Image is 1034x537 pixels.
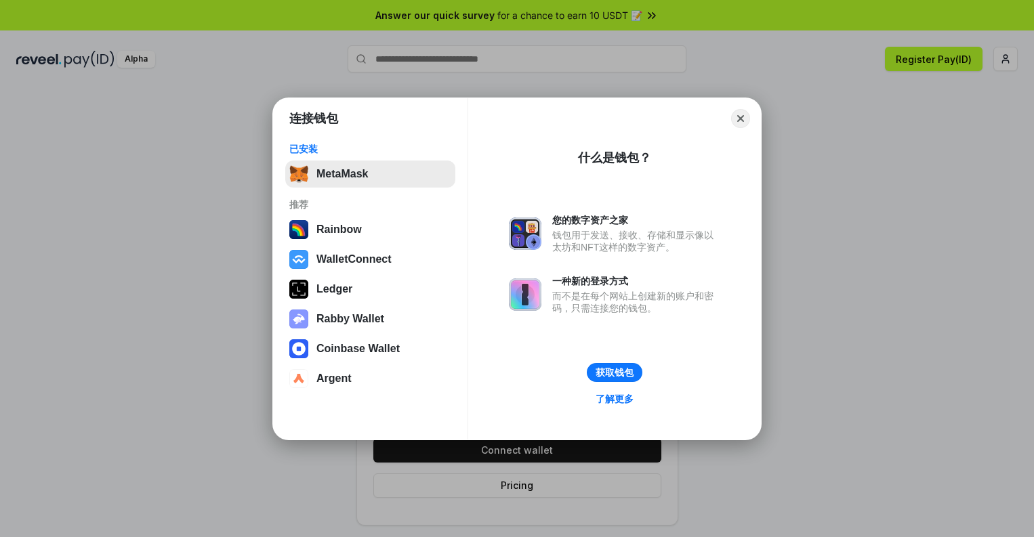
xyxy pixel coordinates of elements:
button: Rainbow [285,216,455,243]
div: 您的数字资产之家 [552,214,720,226]
h1: 连接钱包 [289,110,338,127]
div: Rainbow [316,223,362,236]
div: Ledger [316,283,352,295]
div: 什么是钱包？ [578,150,651,166]
div: Rabby Wallet [316,313,384,325]
img: svg+xml,%3Csvg%20fill%3D%22none%22%20height%3D%2233%22%20viewBox%3D%220%200%2035%2033%22%20width%... [289,165,308,184]
div: MetaMask [316,168,368,180]
a: 了解更多 [587,390,642,408]
button: MetaMask [285,160,455,188]
img: svg+xml,%3Csvg%20xmlns%3D%22http%3A%2F%2Fwww.w3.org%2F2000%2Fsvg%22%20fill%3D%22none%22%20viewBox... [509,278,541,311]
div: Argent [316,372,352,385]
div: 钱包用于发送、接收、存储和显示像以太坊和NFT这样的数字资产。 [552,229,720,253]
button: Rabby Wallet [285,305,455,332]
img: svg+xml,%3Csvg%20width%3D%2228%22%20height%3D%2228%22%20viewBox%3D%220%200%2028%2028%22%20fill%3D... [289,339,308,358]
button: 获取钱包 [587,363,642,382]
div: 而不是在每个网站上创建新的账户和密码，只需连接您的钱包。 [552,290,720,314]
div: Coinbase Wallet [316,343,400,355]
img: svg+xml,%3Csvg%20xmlns%3D%22http%3A%2F%2Fwww.w3.org%2F2000%2Fsvg%22%20width%3D%2228%22%20height%3... [289,280,308,299]
button: WalletConnect [285,246,455,273]
button: Argent [285,365,455,392]
div: 推荐 [289,198,451,211]
div: 已安装 [289,143,451,155]
img: svg+xml,%3Csvg%20width%3D%22120%22%20height%3D%22120%22%20viewBox%3D%220%200%20120%20120%22%20fil... [289,220,308,239]
button: Ledger [285,276,455,303]
div: 一种新的登录方式 [552,275,720,287]
div: 了解更多 [596,393,634,405]
button: Coinbase Wallet [285,335,455,362]
div: 获取钱包 [596,366,634,379]
div: WalletConnect [316,253,392,265]
img: svg+xml,%3Csvg%20width%3D%2228%22%20height%3D%2228%22%20viewBox%3D%220%200%2028%2028%22%20fill%3D... [289,250,308,269]
img: svg+xml,%3Csvg%20width%3D%2228%22%20height%3D%2228%22%20viewBox%3D%220%200%2028%2028%22%20fill%3D... [289,369,308,388]
img: svg+xml,%3Csvg%20xmlns%3D%22http%3A%2F%2Fwww.w3.org%2F2000%2Fsvg%22%20fill%3D%22none%22%20viewBox... [289,309,308,328]
button: Close [731,109,750,128]
img: svg+xml,%3Csvg%20xmlns%3D%22http%3A%2F%2Fwww.w3.org%2F2000%2Fsvg%22%20fill%3D%22none%22%20viewBox... [509,217,541,250]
